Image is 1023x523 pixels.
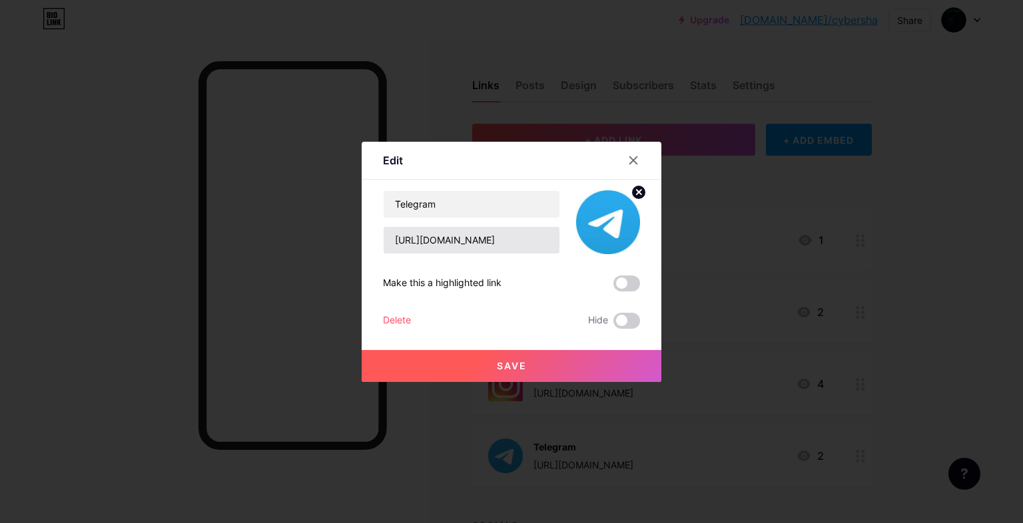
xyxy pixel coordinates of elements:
span: Hide [588,313,608,329]
input: URL [384,227,559,254]
input: Title [384,191,559,218]
button: Save [362,350,661,382]
div: Edit [383,152,403,168]
img: link_thumbnail [576,190,640,254]
div: Delete [383,313,411,329]
span: Save [497,360,527,371]
div: Make this a highlighted link [383,275,502,291]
